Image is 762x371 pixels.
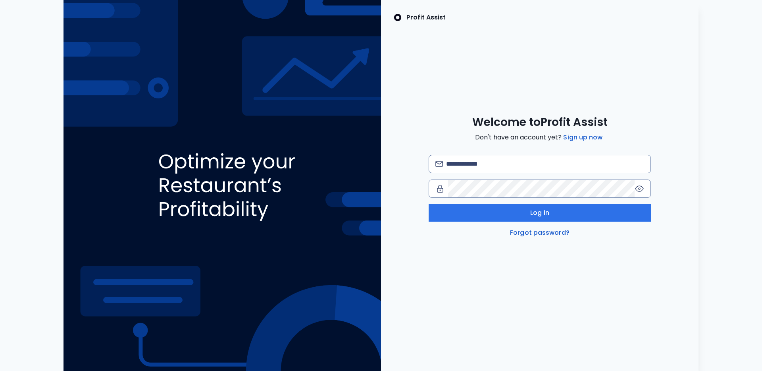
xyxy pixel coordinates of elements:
[508,228,571,238] a: Forgot password?
[394,13,402,22] img: SpotOn Logo
[406,13,446,22] p: Profit Assist
[562,133,604,142] a: Sign up now
[472,115,608,129] span: Welcome to Profit Assist
[435,161,443,167] img: email
[530,208,549,218] span: Log in
[429,204,651,222] button: Log in
[475,133,604,142] span: Don't have an account yet?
